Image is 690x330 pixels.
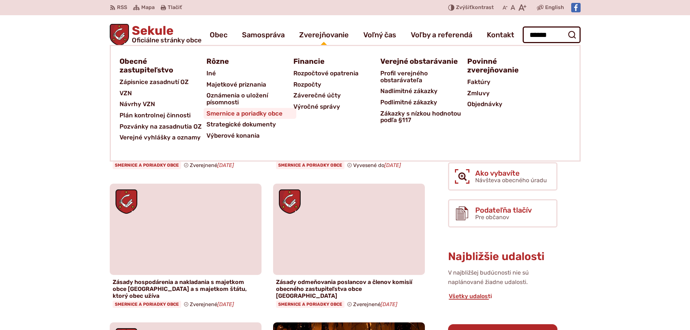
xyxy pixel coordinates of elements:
[120,121,206,132] a: Pozvánky na zasadnutia OZ
[110,24,129,46] img: Prejsť na domovskú stránku
[206,130,260,141] span: Výberové konania
[120,55,198,76] a: Obecné zastupiteľstvo
[380,85,438,97] span: Nadlimitné zákazky
[467,76,490,88] span: Faktúry
[242,25,285,45] a: Samospráva
[380,85,467,97] a: Nadlimitné zákazky
[380,97,437,108] span: Podlimitné zákazky
[117,3,127,12] span: RSS
[380,97,467,108] a: Podlimitné zákazky
[141,3,155,12] span: Mapa
[293,90,380,101] a: Záverečné účty
[120,88,206,99] a: VZN
[448,293,493,300] a: Všetky udalosti
[129,25,201,43] span: Sekule
[120,76,189,88] span: Zápisnice zasadnutí OZ
[456,5,494,11] span: kontrast
[380,68,467,85] a: Profil verejného obstarávateľa
[353,301,397,308] span: Zverejnené
[217,301,234,308] em: [DATE]
[467,76,554,88] a: Faktúry
[544,3,565,12] a: English
[380,108,467,126] a: Zákazky s nízkou hodnotou podľa §117
[353,162,401,168] span: Vyvesené do
[467,99,502,110] span: Objednávky
[467,88,554,99] a: Zmluvy
[206,79,293,90] a: Majetkové priznania
[293,101,340,112] span: Výročné správy
[545,3,564,12] span: English
[475,206,532,214] span: Podateľňa tlačív
[467,99,554,110] a: Objednávky
[467,88,490,99] span: Zmluvy
[113,301,181,308] span: Smernice a poriadky obce
[206,119,276,130] span: Strategické dokumenty
[475,214,509,221] span: Pre občanov
[206,68,216,79] span: Iné
[120,110,191,121] span: Plán kontrolnej činnosti
[273,184,425,311] a: Zásady odmeňovania poslancov a členov komisií obecného zastupiteľstva obce [GEOGRAPHIC_DATA] Smer...
[475,169,547,177] span: Ako vybavíte
[168,5,182,11] span: Tlačiť
[217,162,234,168] em: [DATE]
[293,55,372,68] a: Financie
[467,55,545,76] a: Povinné zverejňovanie
[293,68,380,79] a: Rozpočtové opatrenia
[293,79,380,90] a: Rozpočty
[206,108,293,119] a: Smernice a poriadky obce
[120,88,132,99] span: VZN
[293,68,359,79] span: Rozpočtové opatrenia
[120,99,206,110] a: Návrhy VZN
[276,301,344,308] span: Smernice a poriadky obce
[132,37,201,43] span: Oficiálne stránky obce
[120,132,206,143] a: Verejné vyhlášky a oznamy
[571,3,581,12] img: Prejsť na Facebook stránku
[120,76,206,88] a: Zápisnice zasadnutí OZ
[206,55,229,68] span: Rôzne
[120,99,155,110] span: Návrhy VZN
[206,90,293,108] a: Oznámenia o uložení písomnosti
[120,110,206,121] a: Plán kontrolnej činnosti
[206,68,293,79] a: Iné
[210,25,227,45] a: Obec
[110,24,202,46] a: Logo Sekule, prejsť na domovskú stránku.
[113,162,181,169] span: Smernice a poriadky obce
[206,130,293,141] a: Výberové konania
[276,279,422,300] h4: Zásady odmeňovania poslancov a členov komisií obecného zastupiteľstva obce [GEOGRAPHIC_DATA]
[384,162,401,168] em: [DATE]
[448,199,557,227] a: Podateľňa tlačív Pre občanov
[293,79,321,90] span: Rozpočty
[380,55,459,68] a: Verejné obstarávanie
[110,184,262,311] a: Zásady hospodárenia a nakladania s majetkom obce [GEOGRAPHIC_DATA] a s majetkom štátu, ktorý obec...
[206,55,285,68] a: Rôzne
[206,108,283,119] span: Smernice a poriadky obce
[120,132,201,143] span: Verejné vyhlášky a oznamy
[448,251,557,263] h3: Najbližšie udalosti
[475,177,547,184] span: Návšteva obecného úradu
[206,79,266,90] span: Majetkové priznania
[120,121,202,132] span: Pozvánky na zasadnutia OZ
[206,119,293,130] a: Strategické dokumenty
[276,162,344,169] span: Smernice a poriadky obce
[363,25,396,45] a: Voľný čas
[448,268,557,287] p: V najbližšej budúcnosti nie sú naplánované žiadne udalosti.
[411,25,472,45] span: Voľby a referendá
[293,55,325,68] span: Financie
[190,301,234,308] span: Zverejnené
[487,25,514,45] a: Kontakt
[299,25,349,45] a: Zverejňovanie
[113,279,259,300] h4: Zásady hospodárenia a nakladania s majetkom obce [GEOGRAPHIC_DATA] a s majetkom štátu, ktorý obec...
[293,101,380,112] a: Výročné správy
[190,162,234,168] span: Zverejnené
[456,4,472,11] span: Zvýšiť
